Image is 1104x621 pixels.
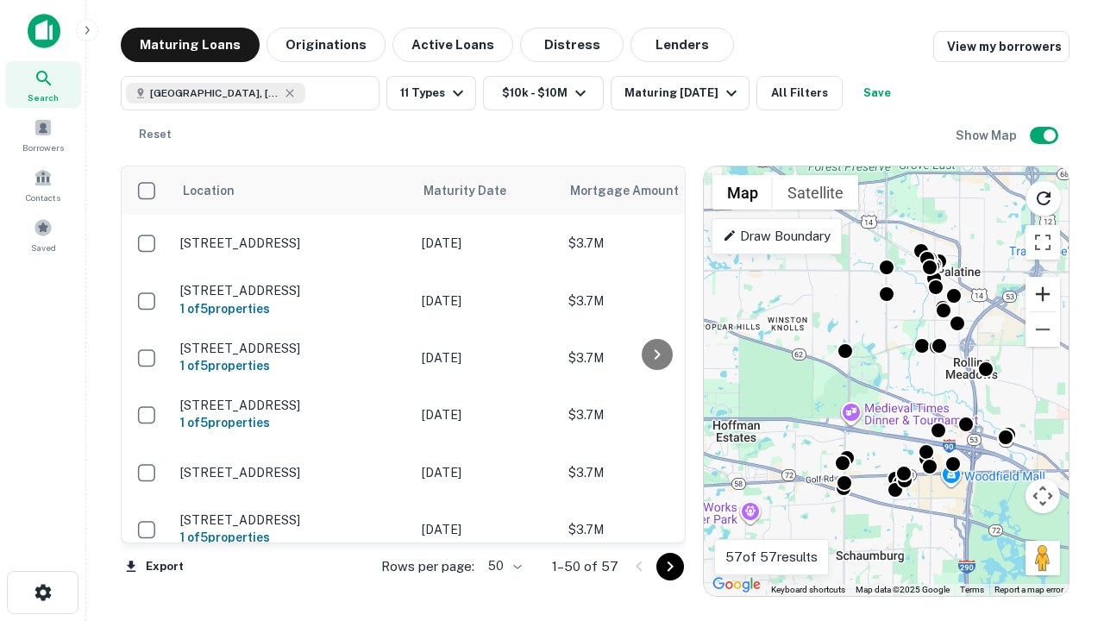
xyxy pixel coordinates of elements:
[182,180,235,201] span: Location
[771,584,845,596] button: Keyboard shortcuts
[5,211,81,258] a: Saved
[624,83,742,103] div: Maturing [DATE]
[483,76,604,110] button: $10k - $10M
[552,556,618,577] p: 1–50 of 57
[850,76,905,110] button: Save your search to get updates of matches that match your search criteria.
[180,283,405,298] p: [STREET_ADDRESS]
[392,28,513,62] button: Active Loans
[611,76,750,110] button: Maturing [DATE]
[121,28,260,62] button: Maturing Loans
[422,348,551,367] p: [DATE]
[28,91,59,104] span: Search
[180,528,405,547] h6: 1 of 5 properties
[656,553,684,580] button: Go to next page
[756,76,843,110] button: All Filters
[956,126,1019,145] h6: Show Map
[570,180,701,201] span: Mortgage Amount
[712,175,773,210] button: Show street map
[1026,277,1060,311] button: Zoom in
[381,556,474,577] p: Rows per page:
[180,299,405,318] h6: 1 of 5 properties
[1018,428,1104,511] iframe: Chat Widget
[520,28,624,62] button: Distress
[560,166,750,215] th: Mortgage Amount
[481,554,524,579] div: 50
[150,85,279,101] span: [GEOGRAPHIC_DATA], [GEOGRAPHIC_DATA]
[1026,312,1060,347] button: Zoom out
[413,166,560,215] th: Maturity Date
[422,520,551,539] p: [DATE]
[26,191,60,204] span: Contacts
[180,398,405,413] p: [STREET_ADDRESS]
[28,14,60,48] img: capitalize-icon.png
[1026,180,1062,216] button: Reload search area
[5,111,81,158] a: Borrowers
[933,31,1069,62] a: View my borrowers
[128,117,183,152] button: Reset
[422,292,551,310] p: [DATE]
[568,348,741,367] p: $3.7M
[180,465,405,480] p: [STREET_ADDRESS]
[172,166,413,215] th: Location
[422,463,551,482] p: [DATE]
[121,554,188,580] button: Export
[180,356,405,375] h6: 1 of 5 properties
[180,341,405,356] p: [STREET_ADDRESS]
[5,161,81,208] a: Contacts
[704,166,1069,596] div: 0 0
[180,413,405,432] h6: 1 of 5 properties
[708,574,765,596] a: Open this area in Google Maps (opens a new window)
[708,574,765,596] img: Google
[856,585,950,594] span: Map data ©2025 Google
[568,463,741,482] p: $3.7M
[568,520,741,539] p: $3.7M
[723,226,831,247] p: Draw Boundary
[994,585,1063,594] a: Report a map error
[180,512,405,528] p: [STREET_ADDRESS]
[1026,541,1060,575] button: Drag Pegman onto the map to open Street View
[773,175,858,210] button: Show satellite imagery
[180,235,405,251] p: [STREET_ADDRESS]
[267,28,386,62] button: Originations
[31,241,56,254] span: Saved
[423,180,529,201] span: Maturity Date
[568,292,741,310] p: $3.7M
[960,585,984,594] a: Terms (opens in new tab)
[5,61,81,108] a: Search
[630,28,734,62] button: Lenders
[22,141,64,154] span: Borrowers
[1026,225,1060,260] button: Toggle fullscreen view
[386,76,476,110] button: 11 Types
[422,405,551,424] p: [DATE]
[568,405,741,424] p: $3.7M
[725,547,818,568] p: 57 of 57 results
[422,234,551,253] p: [DATE]
[568,234,741,253] p: $3.7M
